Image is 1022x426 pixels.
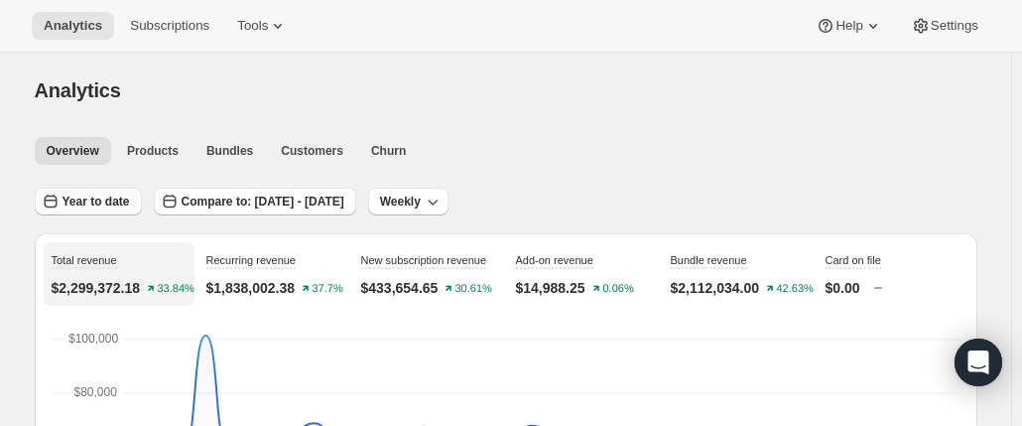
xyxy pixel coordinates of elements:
[361,254,487,266] span: New subscription revenue
[154,188,356,215] button: Compare to: [DATE] - [DATE]
[44,18,102,34] span: Analytics
[516,278,585,298] p: $14,988.25
[206,143,253,159] span: Bundles
[206,278,296,298] p: $1,838,002.38
[671,254,747,266] span: Bundle revenue
[32,12,114,40] button: Analytics
[225,12,300,40] button: Tools
[516,254,593,266] span: Add-on revenue
[281,143,343,159] span: Customers
[35,188,142,215] button: Year to date
[899,12,990,40] button: Settings
[371,143,406,159] span: Churn
[130,18,209,34] span: Subscriptions
[804,12,894,40] button: Help
[602,283,633,295] text: 0.06%
[63,194,130,210] span: Year to date
[52,254,117,266] span: Total revenue
[380,194,421,210] span: Weekly
[955,339,1002,386] div: Open Intercom Messenger
[206,254,297,266] span: Recurring revenue
[826,254,881,266] span: Card on file
[127,143,179,159] span: Products
[671,278,760,298] p: $2,112,034.00
[313,283,343,295] text: 37.7%
[52,278,141,298] p: $2,299,372.18
[361,278,439,298] p: $433,654.65
[47,143,99,159] span: Overview
[35,79,121,101] span: Analytics
[182,194,344,210] span: Compare to: [DATE] - [DATE]
[835,18,862,34] span: Help
[158,283,195,295] text: 33.84%
[73,385,117,399] text: $80,000
[455,283,493,295] text: 30.61%
[237,18,268,34] span: Tools
[826,278,860,298] p: $0.00
[777,283,815,295] text: 42.63%
[68,332,118,346] text: $100,000
[931,18,978,34] span: Settings
[368,188,448,215] button: Weekly
[118,12,221,40] button: Subscriptions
